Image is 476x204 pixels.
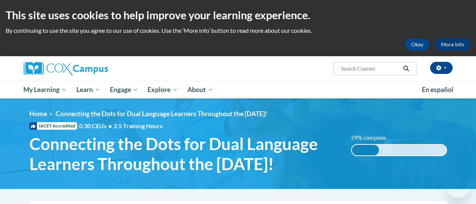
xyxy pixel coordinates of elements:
span: IACET Accredited [29,122,77,130]
span: 2.5 Training Hours [114,122,163,129]
span: Connecting the Dots for Dual Language Learners Throughout the [DATE]! [29,134,340,174]
a: Cox Campus [24,62,159,75]
h2: This site uses cookies to help improve your learning experience. [6,8,470,23]
label: 29% complete [351,134,394,142]
input: Search Courses [340,64,400,73]
button: Okay [405,38,429,51]
a: Explore [143,81,182,98]
p: By continuing to use the site you agree to our use of cookies. Use the ‘More info’ button to read... [6,26,470,35]
button: Search [400,64,412,73]
img: Cox Campus [24,62,108,75]
a: Engage [105,81,143,98]
div: 29% complete [352,145,379,155]
a: Learn [71,81,105,98]
span: My Learning [23,85,67,94]
div: Main menu [18,81,458,98]
a: More Info [435,38,470,51]
span: Connecting the Dots for Dual Language Learners Throughout the [DATE]! [56,110,267,118]
span: Engage [110,85,138,94]
iframe: Button to launch messaging window [446,174,470,198]
a: En español [417,82,458,98]
span: En español [422,86,453,94]
span: Learn [76,85,100,94]
a: Home [29,110,47,118]
span: 0.30 CEUs [79,122,114,130]
span: • [108,122,112,129]
a: About [182,81,218,98]
span: Explore [148,85,178,94]
button: Account Settings [430,62,453,74]
span: About [187,85,213,94]
a: My Learning [19,81,72,98]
